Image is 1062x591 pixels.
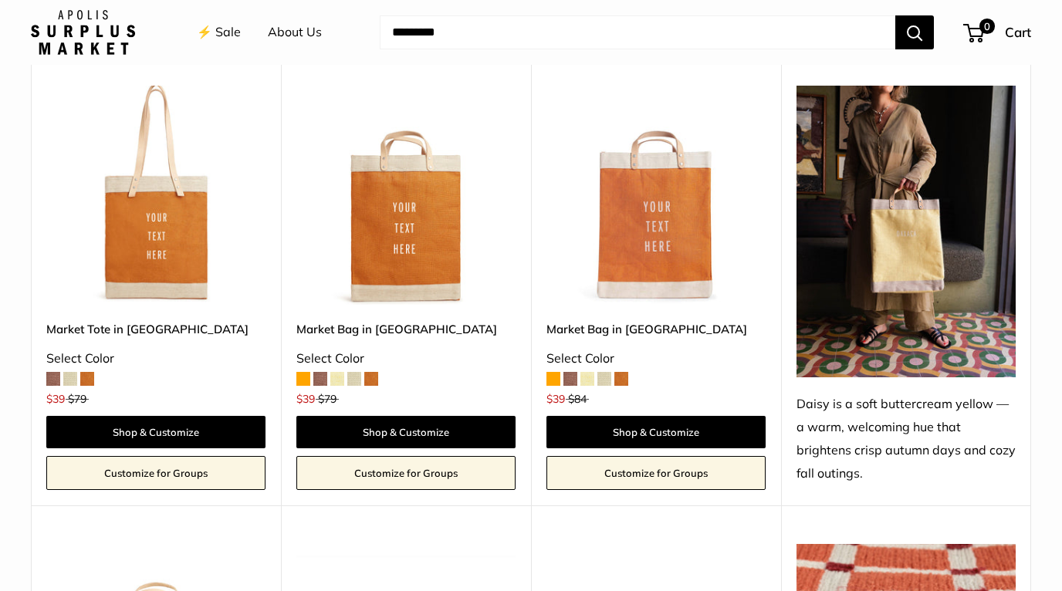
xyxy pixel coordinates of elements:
a: Shop & Customize [46,416,265,448]
div: Select Color [46,347,265,370]
a: Market Bag in [GEOGRAPHIC_DATA] [296,320,516,338]
span: 0 [979,19,995,34]
input: Search... [380,15,895,49]
a: description_Make it yours with custom, printed text.Market Bag in Citrus [546,86,766,305]
button: Search [895,15,934,49]
a: About Us [268,21,322,44]
a: ⚡️ Sale [197,21,241,44]
div: Select Color [296,347,516,370]
a: Customize for Groups [546,456,766,490]
img: Apolis: Surplus Market [31,10,135,55]
a: Market Bag in CognacMarket Bag in Cognac [296,86,516,305]
img: Market Bag in Cognac [296,86,516,305]
span: $84 [568,392,587,406]
a: 0 Cart [965,20,1031,45]
a: Shop & Customize [546,416,766,448]
a: Customize for Groups [46,456,265,490]
a: Market Tote in CognacMarket Tote in Cognac [46,86,265,305]
a: Shop & Customize [296,416,516,448]
span: $39 [546,392,565,406]
img: Daisy is a soft buttercream yellow — a warm, welcoming hue that brightens crisp autumn days and c... [796,86,1016,378]
a: Market Tote in [GEOGRAPHIC_DATA] [46,320,265,338]
div: Select Color [546,347,766,370]
img: Market Tote in Cognac [46,86,265,305]
span: Cart [1005,24,1031,40]
span: $79 [68,392,86,406]
div: Daisy is a soft buttercream yellow — a warm, welcoming hue that brightens crisp autumn days and c... [796,393,1016,485]
span: $79 [318,392,337,406]
span: $39 [296,392,315,406]
span: $39 [46,392,65,406]
a: Customize for Groups [296,456,516,490]
a: Market Bag in [GEOGRAPHIC_DATA] [546,320,766,338]
img: description_Make it yours with custom, printed text. [546,86,766,305]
